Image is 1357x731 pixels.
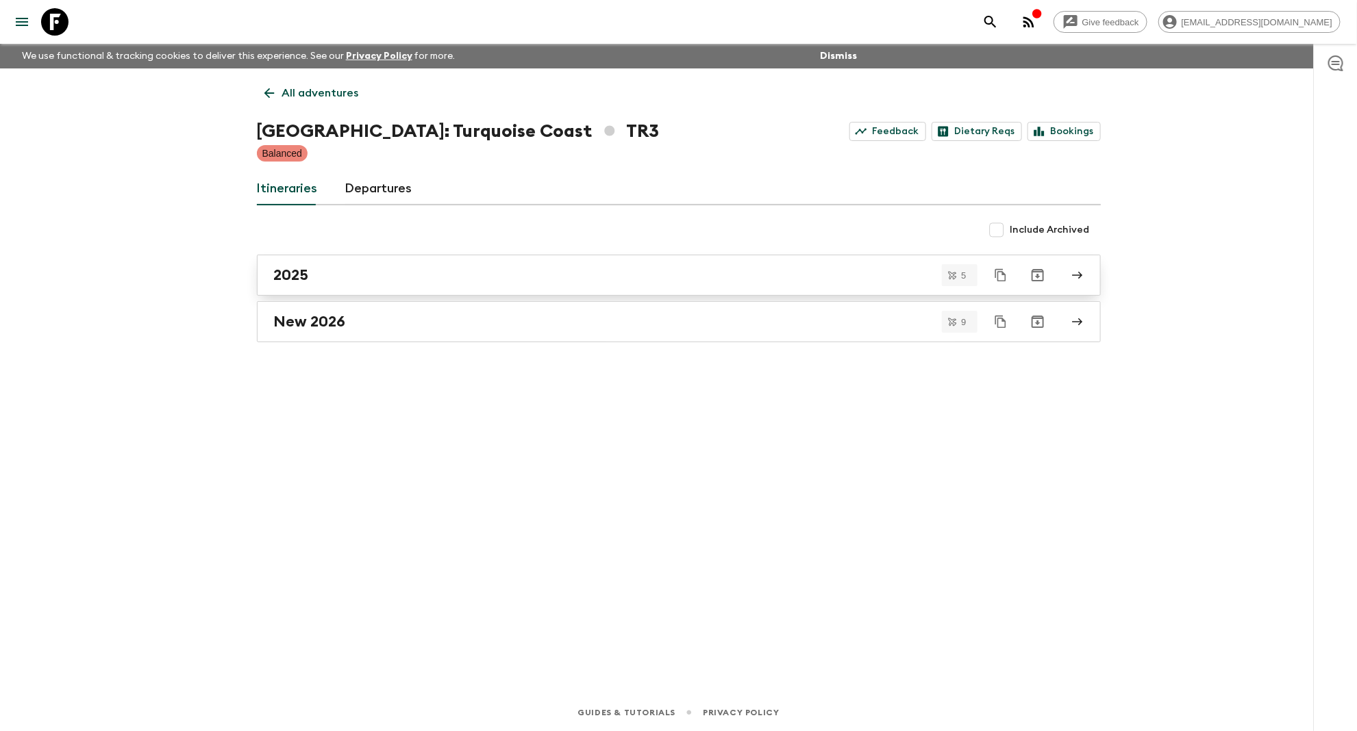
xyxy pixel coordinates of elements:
[703,705,779,720] a: Privacy Policy
[1054,11,1147,33] a: Give feedback
[1010,223,1090,237] span: Include Archived
[953,318,974,326] span: 9
[274,266,309,284] h2: 2025
[274,313,346,331] h2: New 2026
[16,44,461,68] p: We use functional & tracking cookies to deliver this experience. See our for more.
[1174,17,1340,27] span: [EMAIL_ADDRESS][DOMAIN_NAME]
[1158,11,1341,33] div: [EMAIL_ADDRESS][DOMAIN_NAME]
[257,301,1101,342] a: New 2026
[282,85,359,101] p: All adventures
[262,146,302,160] p: Balanced
[988,263,1013,287] button: Duplicate
[977,8,1004,36] button: search adventures
[1028,122,1101,141] a: Bookings
[257,79,366,107] a: All adventures
[257,172,318,205] a: Itineraries
[1024,308,1051,335] button: Archive
[1024,261,1051,289] button: Archive
[257,118,660,145] h1: [GEOGRAPHIC_DATA]: Turquoise Coast TR3
[988,309,1013,334] button: Duplicate
[849,122,926,141] a: Feedback
[577,705,675,720] a: Guides & Tutorials
[1075,17,1147,27] span: Give feedback
[8,8,36,36] button: menu
[932,122,1022,141] a: Dietary Reqs
[953,271,974,280] span: 5
[346,51,412,61] a: Privacy Policy
[257,255,1101,296] a: 2025
[345,172,412,205] a: Departures
[817,47,860,66] button: Dismiss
